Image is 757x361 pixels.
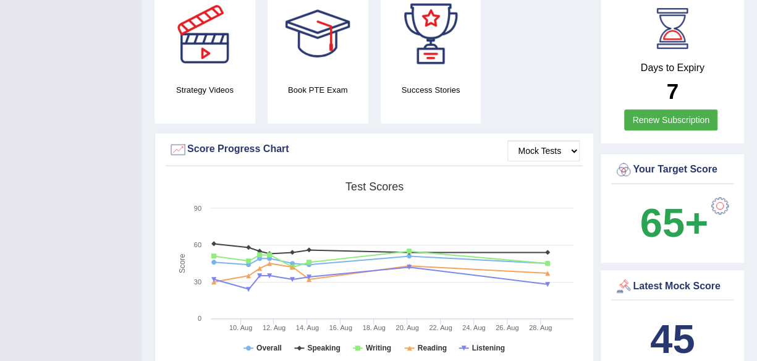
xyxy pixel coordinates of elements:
[345,180,404,193] tspan: Test scores
[263,324,285,331] tspan: 12. Aug
[268,83,368,96] h4: Book PTE Exam
[429,324,452,331] tspan: 22. Aug
[614,277,730,295] div: Latest Mock Score
[154,83,255,96] h4: Strategy Videos
[614,62,730,74] h4: Days to Expiry
[169,140,580,159] div: Score Progress Chart
[296,324,319,331] tspan: 14. Aug
[640,200,708,245] b: 65+
[472,344,505,352] tspan: Listening
[256,344,282,352] tspan: Overall
[614,161,730,179] div: Your Target Score
[229,324,252,331] tspan: 10. Aug
[666,79,678,103] b: 7
[307,344,340,352] tspan: Speaking
[395,324,418,331] tspan: 20. Aug
[381,83,481,96] h4: Success Stories
[194,241,201,248] text: 60
[329,324,352,331] tspan: 16. Aug
[496,324,518,331] tspan: 26. Aug
[366,344,391,352] tspan: Writing
[178,253,187,273] tspan: Score
[362,324,385,331] tspan: 18. Aug
[198,315,201,322] text: 0
[418,344,447,352] tspan: Reading
[194,278,201,286] text: 30
[529,324,552,331] tspan: 28. Aug
[194,205,201,212] text: 90
[624,109,717,130] a: Renew Subscription
[462,324,485,331] tspan: 24. Aug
